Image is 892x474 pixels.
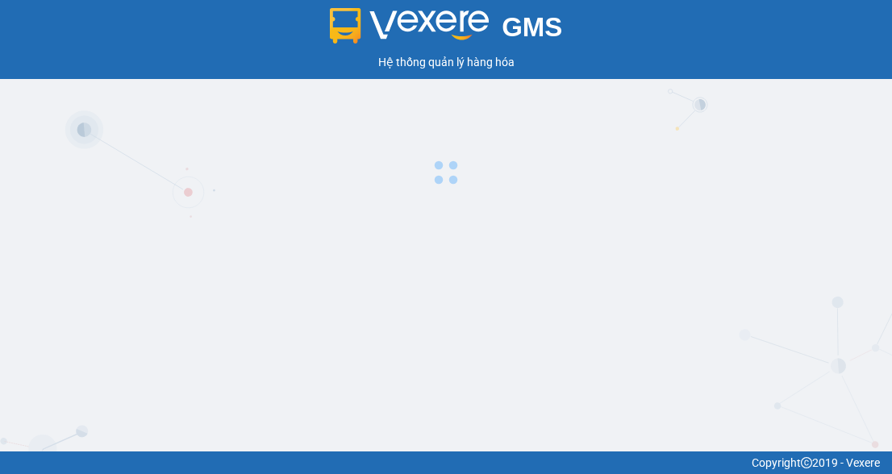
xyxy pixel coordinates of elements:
div: Hệ thống quản lý hàng hóa [4,53,888,71]
span: copyright [801,457,812,468]
a: GMS [330,24,563,37]
span: GMS [502,12,562,42]
img: logo 2 [330,8,490,44]
div: Copyright 2019 - Vexere [12,454,880,472]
